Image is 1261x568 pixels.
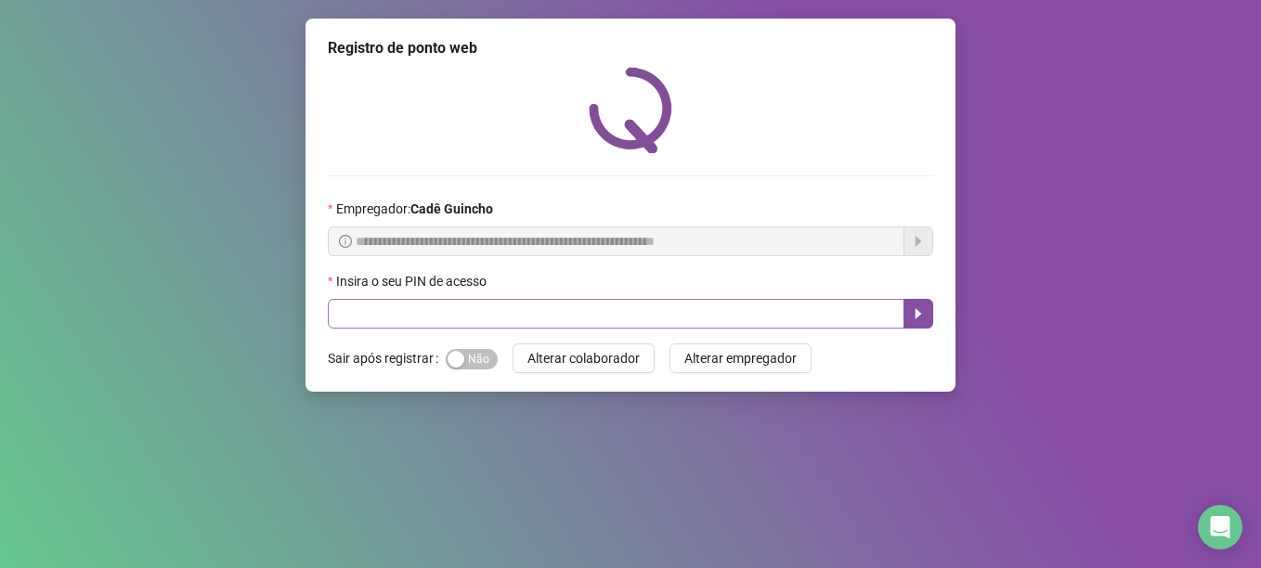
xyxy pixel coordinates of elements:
[328,343,446,373] label: Sair após registrar
[669,343,812,373] button: Alterar empregador
[513,343,655,373] button: Alterar colaborador
[527,348,640,368] span: Alterar colaborador
[328,271,499,291] label: Insira o seu PIN de acesso
[684,348,797,368] span: Alterar empregador
[328,37,933,59] div: Registro de ponto web
[336,199,493,219] span: Empregador :
[410,201,493,216] strong: Cadê Guincho
[589,67,672,153] img: QRPoint
[1198,505,1242,549] div: Open Intercom Messenger
[339,235,352,248] span: info-circle
[911,306,926,321] span: caret-right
